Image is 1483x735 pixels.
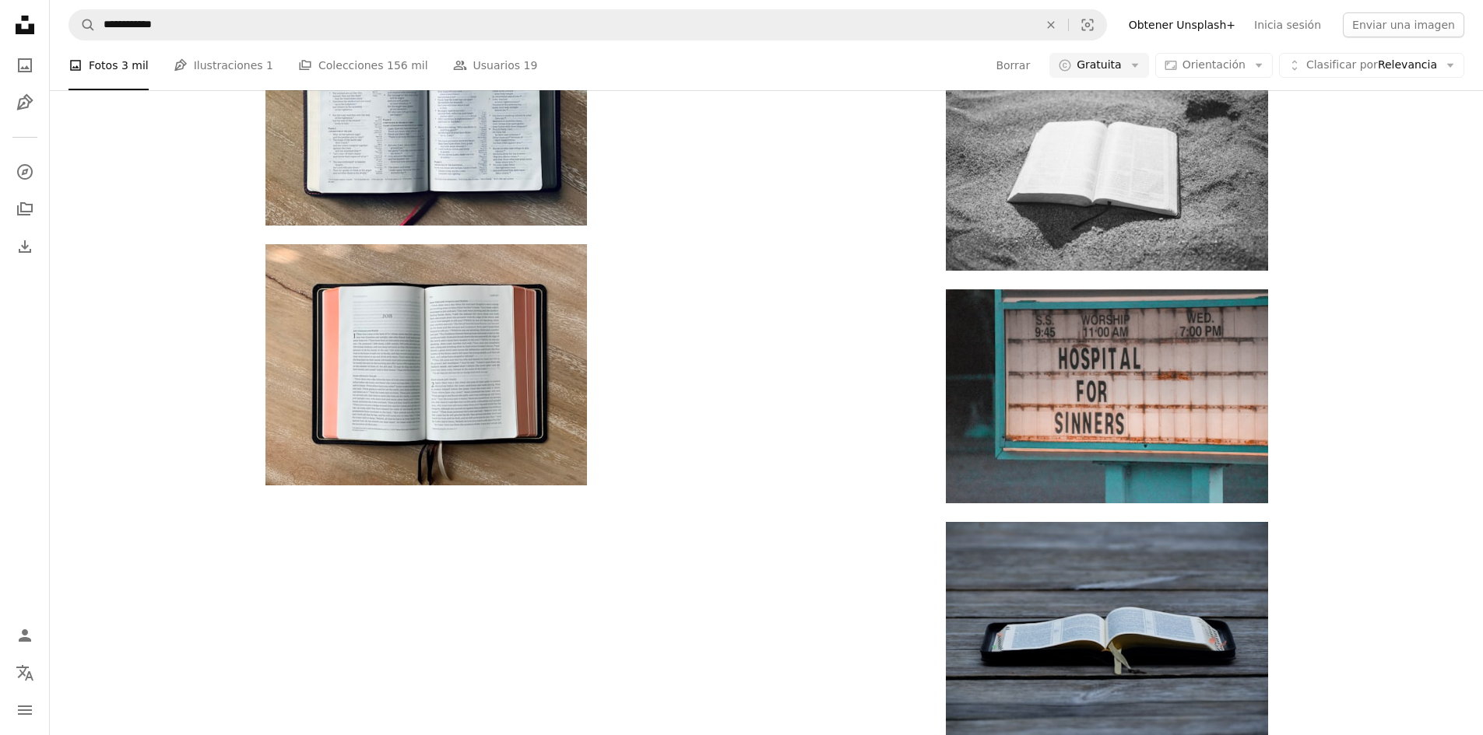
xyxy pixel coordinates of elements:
button: Menú [9,695,40,726]
img: Un letrero de hospital para pecadores en el costado de un edificio [946,289,1267,503]
button: Orientación [1155,53,1273,78]
a: Obtener Unsplash+ [1119,12,1245,37]
span: Clasificar por [1306,58,1378,71]
span: 1 [266,57,273,74]
span: Gratuita [1077,58,1122,73]
span: 19 [524,57,538,74]
a: Ilustraciones [9,87,40,118]
span: Orientación [1183,58,1246,71]
a: Iniciar sesión / Registrarse [9,620,40,651]
img: Un libro abierto sentado encima de una mesa de madera [265,244,587,485]
button: Borrar [1034,10,1068,40]
a: Usuarios 19 [453,40,538,90]
a: Inicia sesión [1245,12,1330,37]
button: Enviar una imagen [1343,12,1464,37]
a: texto [265,97,587,111]
a: Un libro abierto tumbado en la cima de una playa de arena [946,156,1267,170]
a: Colecciones [9,194,40,225]
span: 156 mil [387,57,428,74]
a: Colecciones 156 mil [298,40,428,90]
a: Biblia abierta en panel marrón [946,621,1267,635]
a: Historial de descargas [9,231,40,262]
a: Inicio — Unsplash [9,9,40,44]
button: Clasificar porRelevancia [1279,53,1464,78]
button: Buscar en Unsplash [69,10,96,40]
a: Ilustraciones 1 [174,40,273,90]
img: Un libro abierto tumbado en la cima de una playa de arena [946,57,1267,271]
span: Relevancia [1306,58,1437,73]
button: Gratuita [1049,53,1149,78]
img: Biblia abierta en panel marrón [946,522,1267,735]
a: Un libro abierto sentado encima de una mesa de madera [265,357,587,371]
form: Encuentra imágenes en todo el sitio [69,9,1107,40]
button: Idioma [9,657,40,688]
button: Búsqueda visual [1069,10,1106,40]
a: Un letrero de hospital para pecadores en el costado de un edificio [946,389,1267,403]
button: Borrar [995,53,1031,78]
a: Explorar [9,156,40,187]
a: Fotos [9,50,40,81]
